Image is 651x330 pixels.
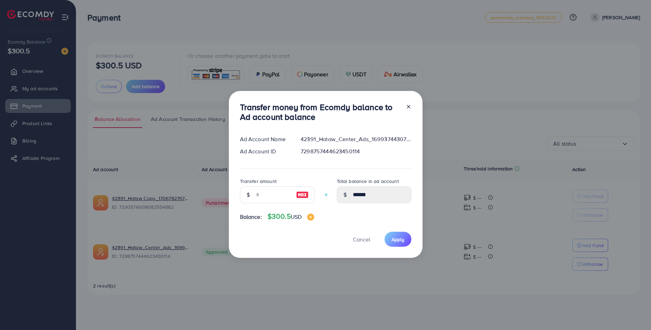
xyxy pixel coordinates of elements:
[268,212,314,221] h4: $300.5
[234,135,295,143] div: Ad Account Name
[295,135,417,143] div: 42391_Hataw_Center_Ads_1699374430760
[307,214,314,221] img: image
[621,299,646,325] iframe: Chat
[291,213,302,221] span: USD
[240,102,400,122] h3: Transfer money from Ecomdy balance to Ad account balance
[234,147,295,155] div: Ad Account ID
[240,178,277,185] label: Transfer amount
[296,191,309,199] img: image
[295,147,417,155] div: 7298757444623450114
[392,236,404,243] span: Apply
[385,232,411,247] button: Apply
[353,236,370,243] span: Cancel
[344,232,379,247] button: Cancel
[240,213,262,221] span: Balance:
[337,178,399,185] label: Total balance in ad account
